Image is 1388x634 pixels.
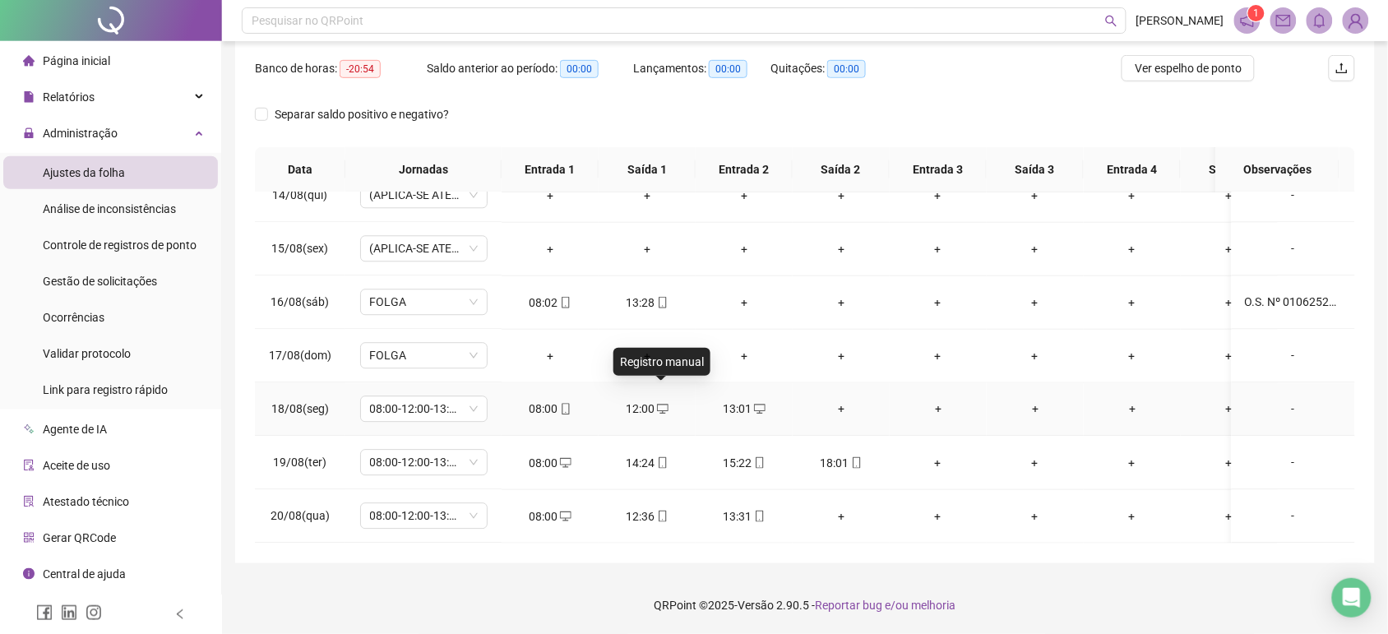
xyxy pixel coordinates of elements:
span: Central de ajuda [43,567,126,581]
span: Gestão de solicitações [43,275,157,288]
span: notification [1240,13,1255,28]
span: left [174,609,186,620]
span: Link para registro rápido [43,383,168,396]
span: mobile [655,511,669,522]
div: + [806,187,877,205]
div: + [806,294,877,312]
div: + [1000,507,1071,525]
div: + [1194,294,1265,312]
span: bell [1312,13,1327,28]
span: 08:00-12:00-13:12-18:00 [370,451,478,475]
div: + [709,347,780,365]
span: 19/08(ter) [274,456,327,470]
div: + [1097,347,1168,365]
th: Entrada 3 [890,147,987,192]
th: Entrada 1 [502,147,599,192]
div: + [1097,454,1168,472]
div: 14:24 [612,454,682,472]
span: Análise de inconsistências [43,202,176,215]
div: + [515,240,585,258]
div: + [1097,187,1168,205]
th: Saída 4 [1181,147,1278,192]
span: 18/08(seg) [271,403,329,416]
div: + [1194,507,1265,525]
div: 08:00 [515,507,585,525]
div: + [515,187,585,205]
span: Ajustes da folha [43,166,125,179]
div: + [1194,454,1265,472]
div: + [1097,507,1168,525]
div: + [1194,347,1265,365]
span: Ver espelho de ponto [1135,59,1242,77]
div: + [515,347,585,365]
img: 77026 [1344,8,1368,33]
div: 08:02 [515,294,585,312]
span: 08:00-12:00-13:12-18:00 [370,397,478,422]
div: - [1245,347,1342,365]
th: Saída 1 [599,147,696,192]
span: 16/08(sáb) [271,296,330,309]
span: mobile [752,511,766,522]
div: - [1245,240,1342,258]
div: Quitações: [770,59,908,78]
div: 13:28 [612,294,682,312]
div: 15:22 [709,454,780,472]
div: + [1194,240,1265,258]
div: 13:01 [709,400,780,419]
div: + [1000,187,1071,205]
span: home [23,55,35,67]
div: + [612,347,682,365]
div: + [806,240,877,258]
th: Saída 3 [987,147,1084,192]
div: + [903,400,974,419]
span: desktop [655,404,669,415]
span: qrcode [23,532,35,544]
span: mobile [558,404,571,415]
th: Entrada 2 [696,147,793,192]
span: 20/08(qua) [271,510,330,523]
div: Saldo anterior ao período: [427,59,633,78]
div: + [1194,187,1265,205]
span: mobile [655,297,669,308]
div: + [903,454,974,472]
div: - [1245,187,1342,205]
th: Saída 2 [793,147,890,192]
div: + [903,347,974,365]
div: + [903,294,974,312]
span: Separar saldo positivo e negativo? [268,105,456,123]
th: Entrada 4 [1084,147,1181,192]
div: + [709,240,780,258]
div: + [903,187,974,205]
span: Ocorrências [43,311,104,324]
span: audit [23,460,35,471]
span: Reportar bug e/ou melhoria [816,599,956,612]
div: + [903,240,974,258]
span: 00:00 [827,60,866,78]
span: Agente de IA [43,423,107,436]
div: Open Intercom Messenger [1332,578,1372,618]
div: Lançamentos: [633,59,770,78]
div: + [1097,294,1168,312]
div: - [1245,507,1342,525]
span: FOLGA [370,290,478,315]
div: 12:36 [612,507,682,525]
div: + [1000,454,1071,472]
span: instagram [86,604,102,621]
span: mobile [752,457,766,469]
div: + [1000,347,1071,365]
span: FOLGA [370,344,478,368]
div: + [709,187,780,205]
span: Aceite de uso [43,459,110,472]
span: mobile [558,297,571,308]
div: + [1000,294,1071,312]
div: + [1194,400,1265,419]
span: desktop [752,404,766,415]
button: Ver espelho de ponto [1122,55,1255,81]
div: - [1245,400,1342,419]
span: Página inicial [43,54,110,67]
div: 13:31 [709,507,780,525]
span: 00:00 [560,60,599,78]
span: Versão [738,599,775,612]
span: Observações [1229,160,1326,178]
span: desktop [558,457,571,469]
